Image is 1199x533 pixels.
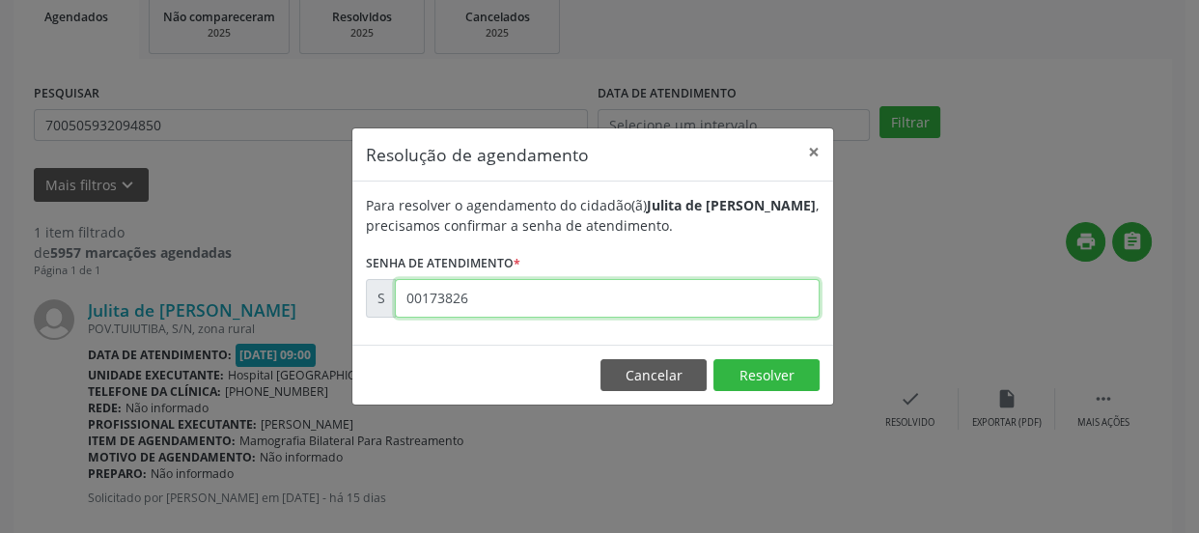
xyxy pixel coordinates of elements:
[366,249,520,279] label: Senha de atendimento
[366,195,820,236] div: Para resolver o agendamento do cidadão(ã) , precisamos confirmar a senha de atendimento.
[600,359,707,392] button: Cancelar
[366,279,396,318] div: S
[366,142,589,167] h5: Resolução de agendamento
[713,359,820,392] button: Resolver
[795,128,833,176] button: Close
[647,196,816,214] b: Julita de [PERSON_NAME]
